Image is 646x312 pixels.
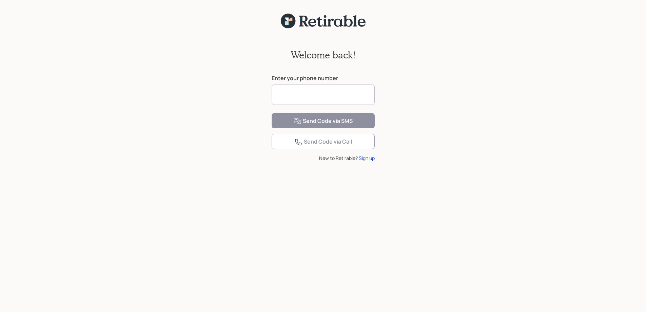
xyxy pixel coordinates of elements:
div: Send Code via Call [294,138,352,146]
h2: Welcome back! [291,49,356,61]
button: Send Code via SMS [272,113,375,128]
div: Sign up [359,154,375,162]
div: New to Retirable? [272,154,375,162]
button: Send Code via Call [272,134,375,149]
div: Send Code via SMS [293,117,353,125]
label: Enter your phone number [272,74,375,82]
